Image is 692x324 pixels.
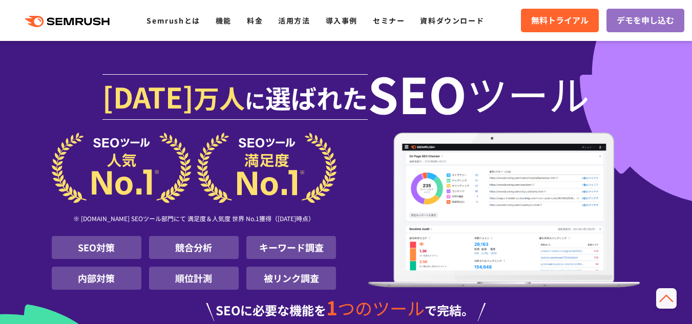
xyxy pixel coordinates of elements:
div: SEOに必要な機能を [52,298,641,321]
a: 導入事例 [326,15,358,26]
li: 競合分析 [149,236,239,259]
a: 料金 [247,15,263,26]
li: 被リンク調査 [246,267,336,290]
span: 選ばれた [265,79,368,116]
span: ツール [467,73,590,114]
a: 機能 [216,15,232,26]
a: デモを申し込む [606,9,684,32]
span: 1 [326,293,338,321]
a: 資料ダウンロード [420,15,484,26]
div: ※ [DOMAIN_NAME] SEOツール部門にて 満足度＆人気度 世界 No.1獲得（[DATE]時点） [52,203,337,236]
span: デモを申し込む [617,14,674,27]
li: SEO対策 [52,236,141,259]
a: セミナー [373,15,405,26]
li: キーワード調査 [246,236,336,259]
a: Semrushとは [146,15,200,26]
a: 無料トライアル [521,9,599,32]
a: 活用方法 [278,15,310,26]
span: つのツール [338,295,425,320]
span: 無料トライアル [531,14,589,27]
span: [DATE] [102,76,194,117]
span: SEO [368,73,467,114]
span: で完結。 [425,301,474,319]
li: 順位計測 [149,267,239,290]
span: に [245,85,265,115]
li: 内部対策 [52,267,141,290]
span: 万人 [194,79,245,116]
